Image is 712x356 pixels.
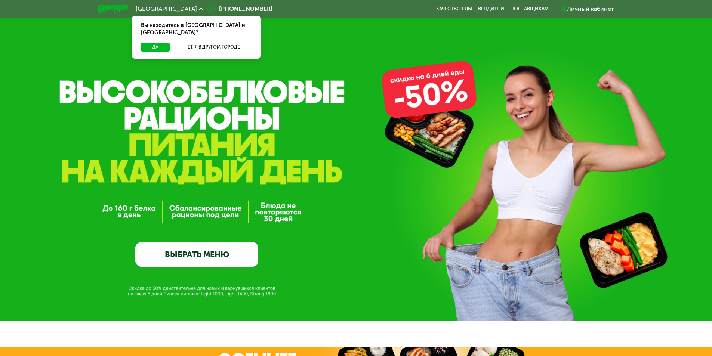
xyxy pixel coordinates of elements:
[478,6,504,12] a: Вендинги
[436,6,472,12] a: Качество еды
[207,4,272,13] a: [PHONE_NUMBER]
[567,4,614,13] div: Личный кабинет
[173,43,252,52] button: Нет, я в другом городе
[510,6,549,12] div: поставщикам
[141,43,170,52] button: Да
[136,6,197,12] span: [GEOGRAPHIC_DATA]
[132,16,261,43] div: Вы находитесь в [GEOGRAPHIC_DATA] и [GEOGRAPHIC_DATA]?
[135,242,258,267] a: ВЫБРАТЬ МЕНЮ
